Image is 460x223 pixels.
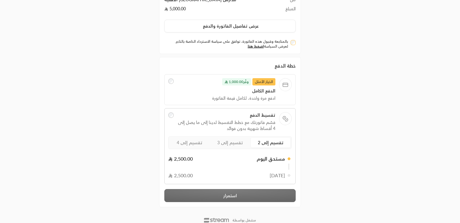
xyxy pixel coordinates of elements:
[217,140,243,145] span: تقسيم إلى 3
[279,6,296,15] td: المبلغ
[232,218,256,223] p: مشغل بواسطة
[168,155,193,162] span: 2,500.00
[257,155,285,162] span: مستحق اليوم
[164,62,296,69] div: خطة الدفع
[168,172,193,179] span: 2,500.00
[164,20,296,32] button: عرض تفاصيل الفاتورة والدفع
[252,78,275,85] span: الخيار الأمثل
[177,140,202,145] span: تقسيم إلى 4
[177,88,276,94] span: الدفع الكامل
[168,78,174,84] input: الخيار الأمثلوفَّر1,000.00 الدفع الكاملادفع مرة واحدة، لكامل قيمة الفاتورة
[177,95,276,101] span: ادفع مرة واحدة، لكامل قيمة الفاتورة
[164,6,279,15] td: 5,000.00
[167,39,288,49] label: بالمتابعة وقبول هذه الفاتورة، توافق على سياسة الاسترداد الخاصة بالتاجر. لعرض السياسة .
[177,119,276,131] span: قسّم فاتورتك مع خطط التقسيط لدينا إلى ما يصل إلى 4 أقساط شهرية بدون فوائد
[270,172,285,179] span: [DATE]
[258,140,284,145] span: تقسيم إلى 2
[177,112,276,118] span: تقسيط الدفع
[248,44,264,48] a: اضغط هنا
[222,78,251,85] span: وفَّر 1,000.00
[168,112,174,118] input: تقسيط الدفعقسّم فاتورتك مع خطط التقسيط لدينا إلى ما يصل إلى 4 أقساط شهرية بدون فوائد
